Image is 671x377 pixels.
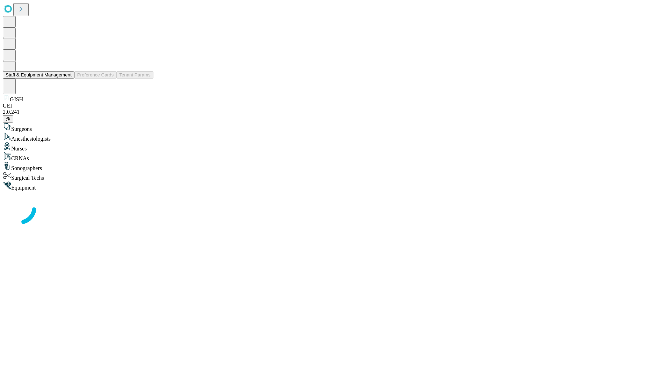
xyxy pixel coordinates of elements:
[3,123,668,132] div: Surgeons
[3,181,668,191] div: Equipment
[3,132,668,142] div: Anesthesiologists
[6,116,10,121] span: @
[116,71,153,79] button: Tenant Params
[3,162,668,171] div: Sonographers
[3,109,668,115] div: 2.0.241
[3,103,668,109] div: GEI
[3,171,668,181] div: Surgical Techs
[74,71,116,79] button: Preference Cards
[3,71,74,79] button: Staff & Equipment Management
[3,115,13,123] button: @
[3,152,668,162] div: CRNAs
[3,142,668,152] div: Nurses
[10,96,23,102] span: GJSH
